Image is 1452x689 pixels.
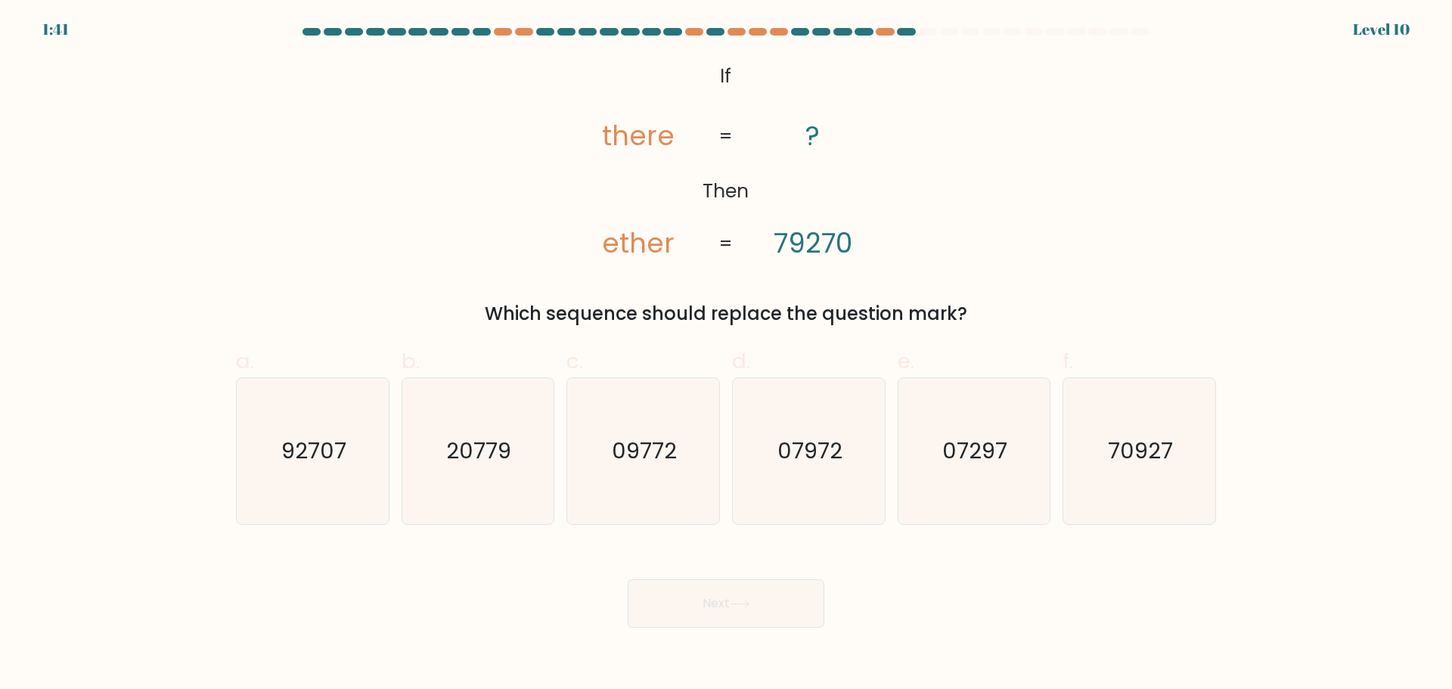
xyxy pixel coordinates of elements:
text: 09772 [613,436,678,466]
text: 70927 [1109,436,1174,466]
div: Level 10 [1353,18,1410,41]
span: d. [732,346,750,376]
div: 1:41 [42,18,69,41]
span: e. [898,346,914,376]
span: a. [236,346,254,376]
text: 20779 [447,436,512,466]
span: c. [566,346,583,376]
tspan: ? [806,118,821,155]
div: Which sequence should replace the question mark? [245,300,1207,327]
tspan: ether [603,225,675,262]
span: b. [402,346,420,376]
span: f. [1063,346,1073,376]
tspan: Then [703,178,749,205]
text: 92707 [281,436,346,466]
text: 07297 [943,436,1008,466]
tspan: there [603,118,675,155]
tspan: 79270 [774,225,852,262]
text: 07972 [777,436,842,466]
svg: @import url('[URL][DOMAIN_NAME]); [558,57,894,264]
tspan: If [721,63,732,89]
tspan: = [719,123,733,150]
tspan: = [719,231,733,257]
button: Next [628,579,824,628]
